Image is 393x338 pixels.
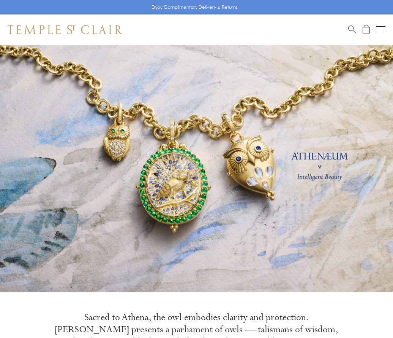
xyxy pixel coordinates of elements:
a: Open Shopping Bag [363,25,370,34]
button: Open navigation [376,25,385,34]
a: Search [348,25,356,34]
img: Temple St. Clair [8,25,122,34]
p: Enjoy Complimentary Delivery & Returns [152,3,238,11]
